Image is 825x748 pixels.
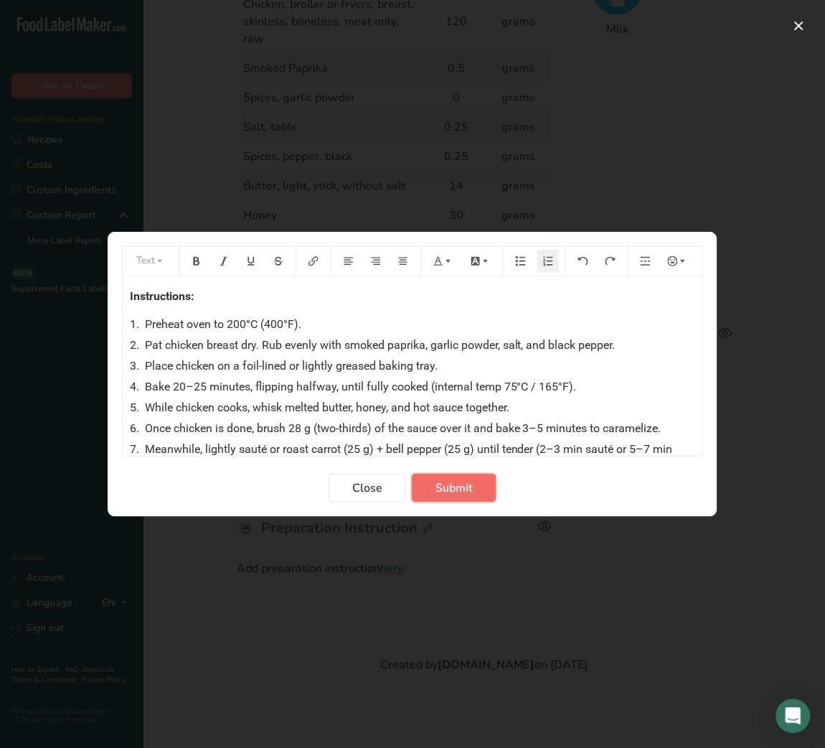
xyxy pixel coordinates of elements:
[130,421,139,435] span: 6.
[329,474,406,502] button: Close
[130,442,139,456] span: 7.
[130,359,139,373] span: 3.
[145,317,301,331] span: Preheat oven to 200°C (400°F).
[145,338,616,352] span: Pat chicken breast dry. Rub evenly with smoked paprika, garlic powder, salt, and black pepper.
[130,380,139,393] span: 4.
[130,442,676,473] span: Meanwhile, lightly sauté or roast carrot (25 g) + bell pepper (25 g) until tender (2–3 min sauté ...
[435,480,473,497] span: Submit
[130,338,139,352] span: 2.
[130,317,139,331] span: 1.
[776,699,811,734] div: Open Intercom Messenger
[352,480,382,497] span: Close
[145,421,661,435] span: Once chicken is done, brush 28 g (two-thirds) of the sauce over it and bake 3–5 minutes to carame...
[145,380,577,393] span: Bake 20–25 minutes, flipping halfway, until fully cooked (internal temp 75°C / 165°F).
[130,401,139,414] span: 5.
[145,401,509,414] span: While chicken cooks, whisk melted butter, honey, and hot sauce together.
[130,289,194,303] span: Instructions:
[412,474,496,502] button: Submit
[129,250,172,273] button: Text
[145,359,438,373] span: Place chicken on a foil-lined or lightly greased baking tray.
